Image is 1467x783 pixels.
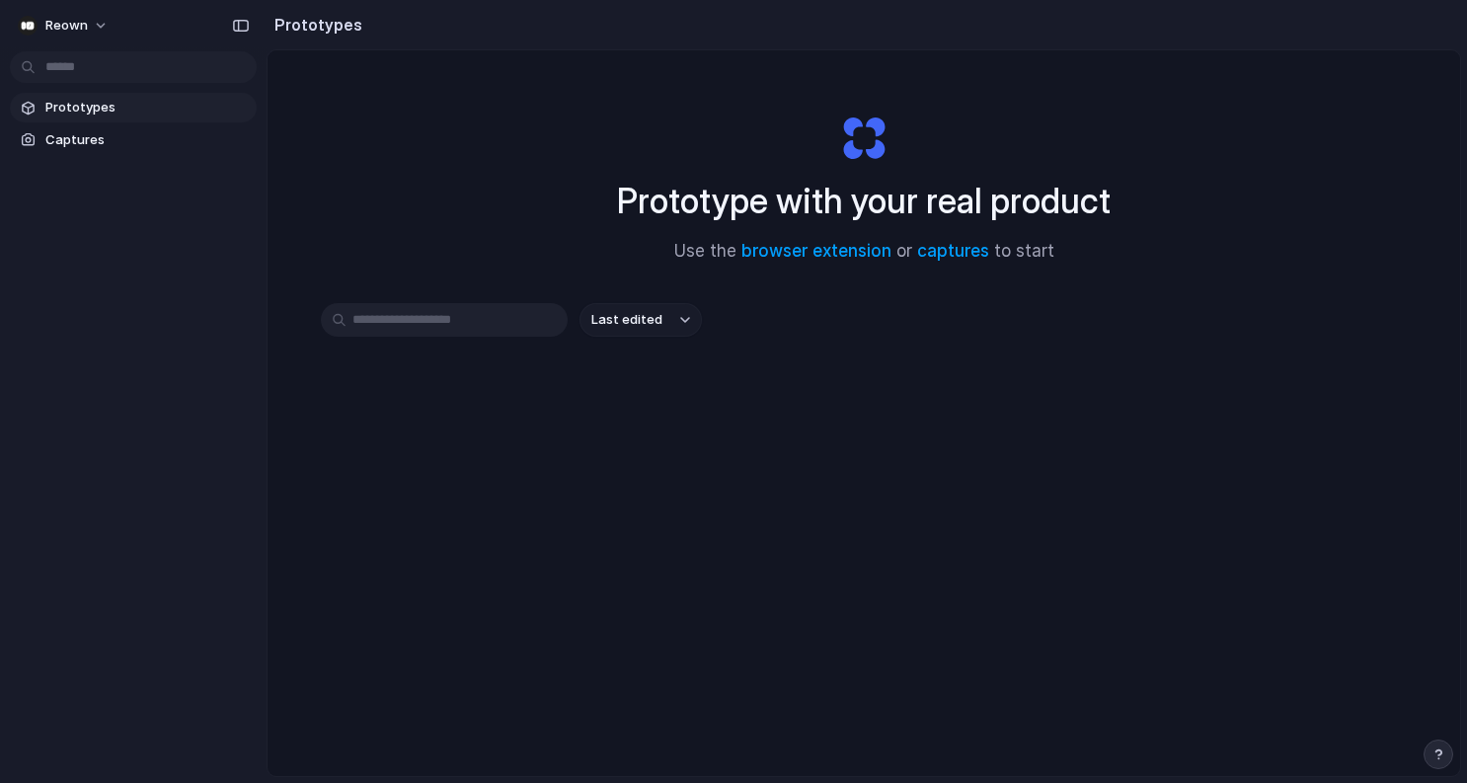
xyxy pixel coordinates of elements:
[10,10,118,41] button: Reown
[917,241,989,261] a: captures
[267,13,362,37] h2: Prototypes
[45,16,88,36] span: Reown
[45,130,249,150] span: Captures
[617,175,1111,227] h1: Prototype with your real product
[45,98,249,117] span: Prototypes
[741,241,891,261] a: browser extension
[591,310,662,330] span: Last edited
[10,93,257,122] a: Prototypes
[674,239,1054,265] span: Use the or to start
[579,303,702,337] button: Last edited
[10,125,257,155] a: Captures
